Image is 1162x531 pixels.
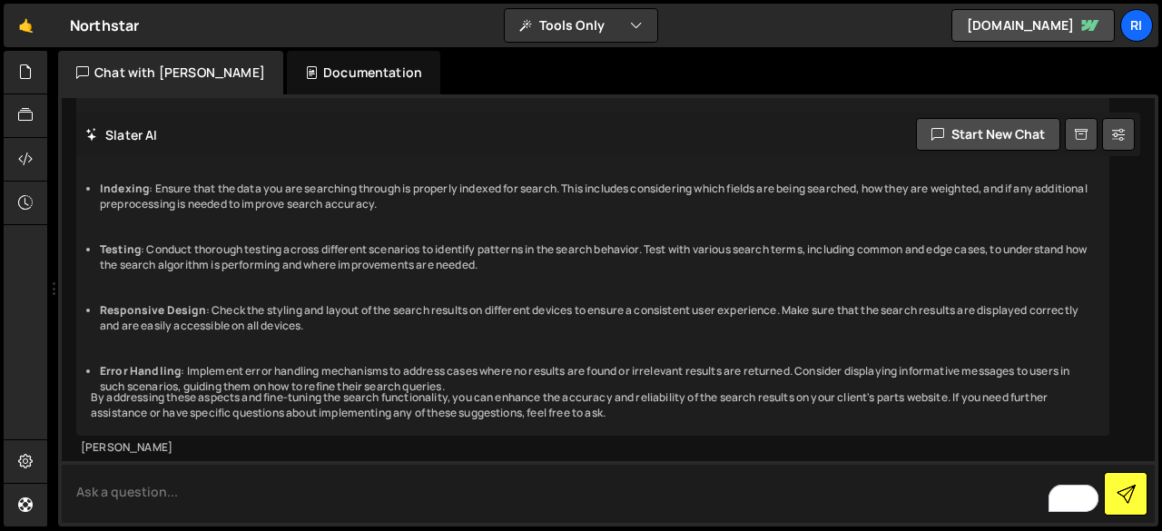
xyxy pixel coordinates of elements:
a: [DOMAIN_NAME] [951,9,1115,42]
div: Chat with [PERSON_NAME] [58,51,283,94]
div: Northstar [70,15,139,36]
a: 🤙 [4,4,48,47]
div: Documentation [287,51,440,94]
a: Ri [1120,9,1153,42]
li: : Conduct thorough testing across different scenarios to identify patterns in the search behavior... [100,242,1095,273]
strong: Responsive Design [100,302,206,318]
div: [PERSON_NAME] [81,440,1105,456]
strong: Indexing [100,181,149,196]
li: : Check the styling and layout of the search results on different devices to ensure a consistent ... [100,303,1095,334]
strong: Testing [100,241,141,257]
textarea: To enrich screen reader interactions, please activate Accessibility in Grammarly extension settings [62,461,1155,523]
button: Tools Only [505,9,657,42]
li: : Ensure that the data you are searching through is properly indexed for search. This includes co... [100,182,1095,212]
button: Start new chat [916,118,1060,151]
li: : Implement error handling mechanisms to address cases where no results are found or irrelevant r... [100,364,1095,395]
strong: Error Handling [100,363,181,379]
h2: Slater AI [85,126,158,143]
